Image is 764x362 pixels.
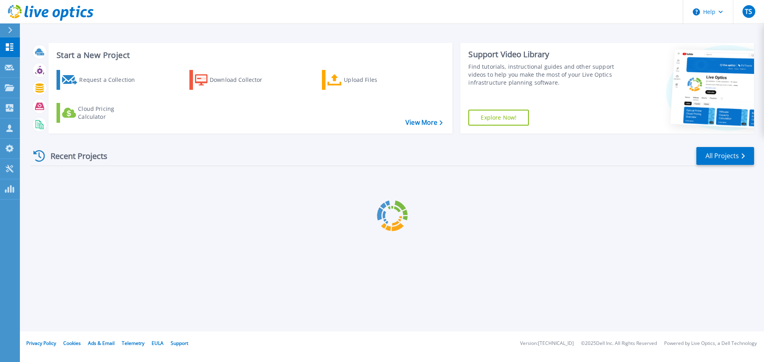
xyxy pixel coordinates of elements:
a: Privacy Policy [26,340,56,347]
a: Cookies [63,340,81,347]
span: TS [745,8,752,15]
a: Ads & Email [88,340,115,347]
a: EULA [152,340,164,347]
a: View More [405,119,442,126]
div: Recent Projects [31,146,118,166]
li: Powered by Live Optics, a Dell Technology [664,341,757,346]
a: Request a Collection [57,70,145,90]
a: Support [171,340,188,347]
div: Request a Collection [79,72,143,88]
div: Download Collector [210,72,273,88]
a: Explore Now! [468,110,529,126]
a: Telemetry [122,340,144,347]
a: Upload Files [322,70,411,90]
li: © 2025 Dell Inc. All Rights Reserved [581,341,657,346]
div: Support Video Library [468,49,618,60]
h3: Start a New Project [57,51,442,60]
a: Cloud Pricing Calculator [57,103,145,123]
li: Version: [TECHNICAL_ID] [520,341,574,346]
div: Find tutorials, instructional guides and other support videos to help you make the most of your L... [468,63,618,87]
div: Cloud Pricing Calculator [78,105,142,121]
div: Upload Files [344,72,407,88]
a: Download Collector [189,70,278,90]
a: All Projects [696,147,754,165]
